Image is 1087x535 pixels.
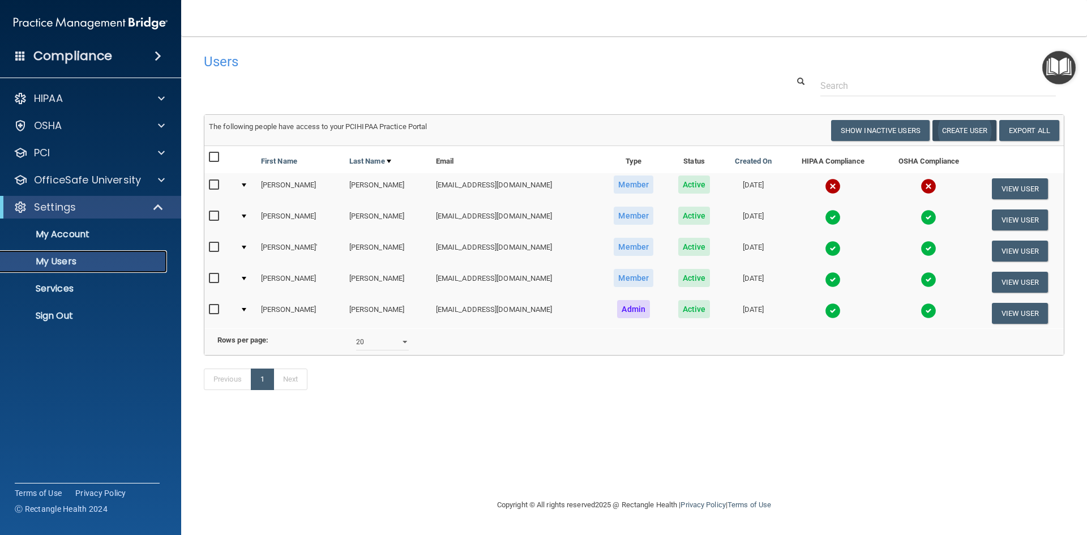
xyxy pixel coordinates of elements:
td: [PERSON_NAME] [345,236,431,267]
button: View User [992,178,1048,199]
a: HIPAA [14,92,165,105]
img: tick.e7d51cea.svg [825,303,841,319]
th: Type [601,146,666,173]
th: HIPAA Compliance [785,146,881,173]
td: [PERSON_NAME] [345,204,431,236]
p: Sign Out [7,310,162,322]
a: OSHA [14,119,165,132]
a: 1 [251,369,274,390]
span: Member [614,176,653,194]
iframe: Drift Widget Chat Controller [891,455,1073,500]
td: [DATE] [722,173,785,204]
h4: Compliance [33,48,112,64]
td: [PERSON_NAME] [345,173,431,204]
img: tick.e7d51cea.svg [921,209,936,225]
a: Next [273,369,307,390]
img: tick.e7d51cea.svg [921,303,936,319]
p: OfficeSafe University [34,173,141,187]
a: Created On [735,155,772,168]
span: Member [614,269,653,287]
td: [PERSON_NAME] [256,204,345,236]
p: Services [7,283,162,294]
td: [DATE] [722,267,785,298]
a: Privacy Policy [75,487,126,499]
button: View User [992,272,1048,293]
td: [DATE] [722,204,785,236]
a: Previous [204,369,251,390]
th: Email [431,146,601,173]
span: The following people have access to your PCIHIPAA Practice Portal [209,122,427,131]
p: My Users [7,256,162,267]
a: Settings [14,200,164,214]
a: OfficeSafe University [14,173,165,187]
td: [PERSON_NAME] [345,267,431,298]
a: Last Name [349,155,391,168]
button: Create User [932,120,996,141]
span: Admin [617,300,650,318]
td: [PERSON_NAME] [256,267,345,298]
td: [EMAIL_ADDRESS][DOMAIN_NAME] [431,267,601,298]
img: cross.ca9f0e7f.svg [825,178,841,194]
p: Settings [34,200,76,214]
button: View User [992,209,1048,230]
img: tick.e7d51cea.svg [825,241,841,256]
div: Copyright © All rights reserved 2025 @ Rectangle Health | | [427,487,841,523]
a: PCI [14,146,165,160]
p: PCI [34,146,50,160]
a: Terms of Use [15,487,62,499]
a: First Name [261,155,297,168]
span: Active [678,207,711,225]
button: View User [992,241,1048,262]
td: [DATE] [722,298,785,328]
span: Ⓒ Rectangle Health 2024 [15,503,108,515]
td: [EMAIL_ADDRESS][DOMAIN_NAME] [431,236,601,267]
span: Active [678,238,711,256]
input: Search [820,75,1056,96]
td: [EMAIL_ADDRESS][DOMAIN_NAME] [431,298,601,328]
span: Member [614,207,653,225]
span: Active [678,176,711,194]
span: Member [614,238,653,256]
b: Rows per page: [217,336,268,344]
button: Show Inactive Users [831,120,930,141]
img: cross.ca9f0e7f.svg [921,178,936,194]
a: Terms of Use [727,500,771,509]
td: [EMAIL_ADDRESS][DOMAIN_NAME] [431,173,601,204]
img: PMB logo [14,12,168,35]
th: Status [666,146,722,173]
span: Active [678,300,711,318]
span: Active [678,269,711,287]
h4: Users [204,54,699,69]
button: Open Resource Center [1042,51,1076,84]
img: tick.e7d51cea.svg [921,272,936,288]
p: OSHA [34,119,62,132]
td: [PERSON_NAME] [256,298,345,328]
td: [PERSON_NAME]' [256,236,345,267]
img: tick.e7d51cea.svg [825,272,841,288]
button: View User [992,303,1048,324]
td: [DATE] [722,236,785,267]
a: Export All [999,120,1059,141]
p: HIPAA [34,92,63,105]
th: OSHA Compliance [881,146,976,173]
td: [PERSON_NAME] [256,173,345,204]
a: Privacy Policy [681,500,725,509]
img: tick.e7d51cea.svg [921,241,936,256]
td: [EMAIL_ADDRESS][DOMAIN_NAME] [431,204,601,236]
img: tick.e7d51cea.svg [825,209,841,225]
td: [PERSON_NAME] [345,298,431,328]
p: My Account [7,229,162,240]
